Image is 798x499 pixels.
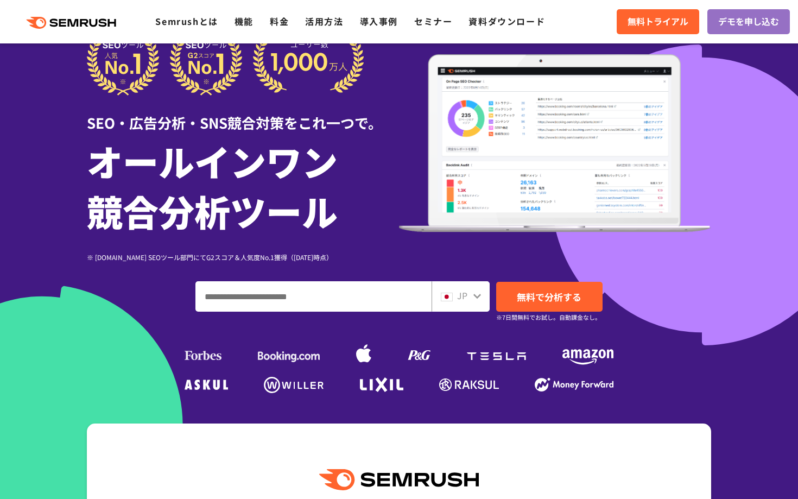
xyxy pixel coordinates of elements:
[457,289,467,302] span: JP
[87,136,399,236] h1: オールインワン 競合分析ツール
[414,15,452,28] a: セミナー
[87,96,399,133] div: SEO・広告分析・SNS競合対策をこれ一つで。
[235,15,254,28] a: 機能
[628,15,688,29] span: 無料トライアル
[496,312,601,323] small: ※7日間無料でお試し。自動課金なし。
[270,15,289,28] a: 料金
[617,9,699,34] a: 無料トライアル
[517,290,581,304] span: 無料で分析する
[718,15,779,29] span: デモを申し込む
[319,469,479,490] img: Semrush
[196,282,431,311] input: ドメイン、キーワードまたはURLを入力してください
[87,252,399,262] div: ※ [DOMAIN_NAME] SEOツール部門にてG2スコア＆人気度No.1獲得（[DATE]時点）
[496,282,603,312] a: 無料で分析する
[360,15,398,28] a: 導入事例
[468,15,545,28] a: 資料ダウンロード
[707,9,790,34] a: デモを申し込む
[305,15,343,28] a: 活用方法
[155,15,218,28] a: Semrushとは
